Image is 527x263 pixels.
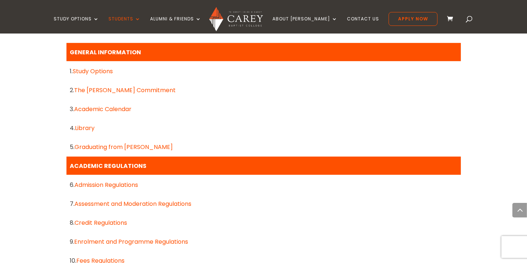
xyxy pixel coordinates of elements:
div: 3. [70,104,457,114]
a: Study Options [54,16,99,34]
a: Study Options [73,67,113,75]
img: Carey Baptist College [209,7,263,31]
div: 5. [70,142,457,152]
a: Academic Calendar [75,105,132,113]
a: Contact Us [347,16,379,34]
a: Graduating from [PERSON_NAME] [75,143,173,151]
a: Assessment and Moderation Regulations [75,200,192,208]
div: 8. [70,218,457,228]
div: 4. [70,123,457,133]
a: Library [75,124,95,132]
div: 2. [70,85,457,95]
a: Enrolment and Programme Regulations [75,238,188,246]
a: Students [108,16,141,34]
div: 6. [70,180,457,190]
a: Admission Regulations [75,181,138,189]
div: 1. [70,66,457,76]
strong: GENERAL INFORMATION [70,48,141,56]
a: The [PERSON_NAME] Commitment [75,86,176,94]
div: 7. [70,199,457,209]
a: Credit Regulations [75,219,127,227]
strong: ACADEMIC REGULATIONS [70,162,147,170]
a: About [PERSON_NAME] [272,16,337,34]
div: 9. [70,237,457,247]
a: Alumni & Friends [150,16,201,34]
a: Apply Now [389,12,438,26]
